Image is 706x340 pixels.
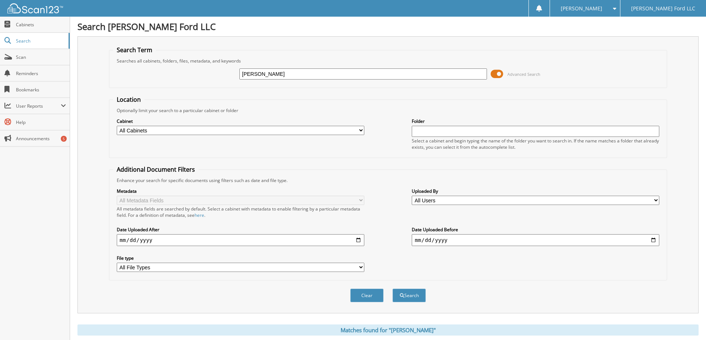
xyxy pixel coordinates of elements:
span: Bookmarks [16,87,66,93]
legend: Additional Document Filters [113,165,199,174]
span: Advanced Search [507,71,540,77]
button: Search [392,289,426,302]
label: Uploaded By [412,188,659,194]
span: Scan [16,54,66,60]
label: Date Uploaded Before [412,226,659,233]
input: end [412,234,659,246]
h1: Search [PERSON_NAME] Ford LLC [77,20,699,33]
label: Metadata [117,188,364,194]
a: here [195,212,204,218]
div: Searches all cabinets, folders, files, metadata, and keywords [113,58,663,64]
legend: Location [113,95,145,104]
label: File type [117,255,364,261]
div: Select a cabinet and begin typing the name of the folder you want to search in. If the name match... [412,138,659,150]
span: [PERSON_NAME] Ford LLC [631,6,695,11]
button: Clear [350,289,384,302]
img: scan123-logo-white.svg [7,3,63,13]
label: Date Uploaded After [117,226,364,233]
div: Enhance your search for specific documents using filters such as date and file type. [113,177,663,184]
legend: Search Term [113,46,156,54]
span: [PERSON_NAME] [561,6,602,11]
span: Cabinets [16,21,66,28]
label: Folder [412,118,659,124]
span: Help [16,119,66,125]
div: 5 [61,136,67,142]
div: All metadata fields are searched by default. Select a cabinet with metadata to enable filtering b... [117,206,364,218]
label: Cabinet [117,118,364,124]
input: start [117,234,364,246]
span: Announcements [16,135,66,142]
span: Reminders [16,70,66,77]
span: Search [16,38,65,44]
div: Matches found for "[PERSON_NAME]" [77,324,699,336]
div: Optionally limit your search to a particular cabinet or folder [113,107,663,114]
span: User Reports [16,103,61,109]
